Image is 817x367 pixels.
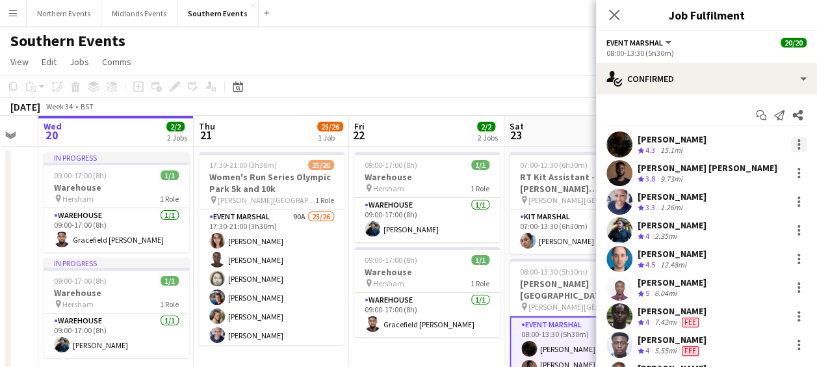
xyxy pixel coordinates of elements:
button: Midlands Events [101,1,177,26]
span: 17:30-21:00 (3h30m) [209,160,277,170]
span: 1 Role [160,299,179,309]
span: Sat [510,120,524,132]
app-job-card: In progress09:00-17:00 (8h)1/1Warehouse Hersham1 RoleWarehouse1/109:00-17:00 (8h)Gracefield [PERS... [44,152,189,252]
span: 1 Role [471,183,489,193]
h3: [PERSON_NAME][GEOGRAPHIC_DATA] [510,278,655,301]
span: Hersham [62,194,94,204]
span: [PERSON_NAME][GEOGRAPHIC_DATA] [528,302,626,312]
div: 1 Job [318,133,343,143]
a: Edit [36,53,62,70]
span: 20/20 [781,38,807,48]
span: 4.3 [645,145,655,155]
span: 4 [645,231,649,241]
span: 2/2 [477,122,495,131]
a: Comms [97,53,136,70]
span: [PERSON_NAME][GEOGRAPHIC_DATA] [528,195,626,205]
span: 08:00-13:30 (5h30m) [520,267,588,277]
span: Fri [354,120,365,132]
span: 09:00-17:00 (8h) [365,255,417,265]
app-job-card: 07:00-13:30 (6h30m)1/1RT Kit Assistant - [PERSON_NAME][GEOGRAPHIC_DATA] [GEOGRAPHIC_DATA] [PERSON... [510,152,655,254]
span: 09:00-17:00 (8h) [54,170,107,180]
div: 08:00-13:30 (5h30m) [606,48,807,58]
app-card-role: Warehouse1/109:00-17:00 (8h)Gracefield [PERSON_NAME] [44,208,189,252]
span: Jobs [70,56,89,68]
span: 1/1 [161,276,179,286]
span: 5 [645,288,649,298]
div: 2 Jobs [478,133,498,143]
div: 5.55mi [652,346,679,357]
div: [PERSON_NAME] [638,133,707,145]
span: [PERSON_NAME][GEOGRAPHIC_DATA], [STREET_ADDRESS] [218,195,315,205]
span: Week 34 [43,102,75,111]
button: Southern Events [177,1,259,26]
div: [PERSON_NAME] [638,277,707,288]
span: 3.3 [645,202,655,212]
app-card-role: Warehouse1/109:00-17:00 (8h)Gracefield [PERSON_NAME] [354,293,500,337]
div: [PERSON_NAME] [638,305,707,317]
span: 25/26 [317,122,343,131]
span: 25/26 [308,160,334,170]
div: 2 Jobs [167,133,187,143]
span: 1 Role [315,195,334,205]
span: 2/2 [166,122,185,131]
span: 1 Role [160,194,179,204]
div: 7.42mi [652,317,679,328]
app-job-card: In progress09:00-17:00 (8h)1/1Warehouse Hersham1 RoleWarehouse1/109:00-17:00 (8h)[PERSON_NAME] [44,258,189,358]
h3: Warehouse [354,171,500,183]
span: Hersham [373,279,404,288]
span: Comms [102,56,131,68]
div: 6.04mi [652,288,679,299]
span: 1/1 [471,255,489,265]
span: 4.5 [645,260,655,269]
span: View [10,56,29,68]
span: Hersham [62,299,94,309]
span: Thu [199,120,215,132]
div: 17:30-21:00 (3h30m)25/26Women's Run Series Olympic Park 5k and 10k [PERSON_NAME][GEOGRAPHIC_DATA]... [199,152,344,345]
div: Crew has different fees then in role [679,317,701,328]
span: Fee [682,318,699,327]
div: In progress [44,152,189,163]
h3: Warehouse [44,182,189,193]
span: 1/1 [161,170,179,180]
span: 23 [508,128,524,143]
div: 9.73mi [658,174,685,185]
app-job-card: 09:00-17:00 (8h)1/1Warehouse Hersham1 RoleWarehouse1/109:00-17:00 (8h)[PERSON_NAME] [354,152,500,242]
div: 2.35mi [652,231,679,242]
span: 07:00-13:30 (6h30m) [520,160,588,170]
span: Hersham [373,183,404,193]
h1: Southern Events [10,31,125,51]
app-card-role: Kit Marshal1/107:00-13:30 (6h30m)[PERSON_NAME] [510,210,655,254]
span: 3.8 [645,174,655,183]
a: Jobs [64,53,94,70]
div: [PERSON_NAME] [PERSON_NAME] [638,162,777,174]
div: Confirmed [596,63,817,94]
div: 1.26mi [658,202,685,213]
app-card-role: Warehouse1/109:00-17:00 (8h)[PERSON_NAME] [354,198,500,242]
div: [PERSON_NAME] [638,334,707,346]
span: 09:00-17:00 (8h) [365,160,417,170]
span: Fee [682,346,699,356]
div: In progress [44,258,189,268]
div: 12.48mi [658,260,689,271]
div: [PERSON_NAME] [638,219,707,231]
app-card-role: Warehouse1/109:00-17:00 (8h)[PERSON_NAME] [44,314,189,358]
span: Edit [42,56,57,68]
span: 1 Role [471,279,489,288]
span: 20 [42,128,62,143]
span: 4 [645,317,649,327]
button: Event Marshal [606,38,673,48]
span: 09:00-17:00 (8h) [54,276,107,286]
h3: Warehouse [44,287,189,299]
h3: RT Kit Assistant - [PERSON_NAME][GEOGRAPHIC_DATA] [GEOGRAPHIC_DATA] [510,171,655,195]
a: View [5,53,34,70]
div: [PERSON_NAME] [638,248,707,260]
span: 21 [197,128,215,143]
h3: Warehouse [354,266,500,278]
span: 4 [645,346,649,355]
div: BST [81,102,94,111]
h3: Women's Run Series Olympic Park 5k and 10k [199,171,344,195]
